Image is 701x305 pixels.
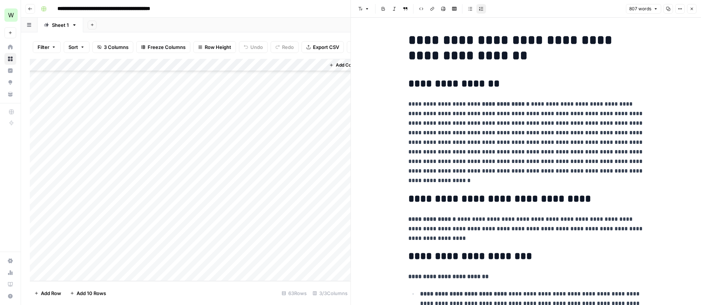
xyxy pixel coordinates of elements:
[4,41,16,53] a: Home
[250,43,263,51] span: Undo
[136,41,190,53] button: Freeze Columns
[313,43,339,51] span: Export CSV
[271,41,299,53] button: Redo
[4,88,16,100] a: Your Data
[4,267,16,279] a: Usage
[8,11,14,19] span: W
[104,43,128,51] span: 3 Columns
[193,41,236,53] button: Row Height
[4,65,16,77] a: Insights
[33,41,61,53] button: Filter
[4,279,16,290] a: Learning Hub
[38,18,83,32] a: Sheet 1
[239,41,268,53] button: Undo
[41,290,61,297] span: Add Row
[66,287,110,299] button: Add 10 Rows
[68,43,78,51] span: Sort
[64,41,89,53] button: Sort
[279,287,310,299] div: 63 Rows
[52,21,69,29] div: Sheet 1
[77,290,106,297] span: Add 10 Rows
[310,287,350,299] div: 3/3 Columns
[38,43,49,51] span: Filter
[626,4,661,14] button: 807 words
[326,60,364,70] button: Add Column
[4,290,16,302] button: Help + Support
[4,53,16,65] a: Browse
[4,6,16,24] button: Workspace: Workspace1
[92,41,133,53] button: 3 Columns
[282,43,294,51] span: Redo
[148,43,186,51] span: Freeze Columns
[4,255,16,267] a: Settings
[302,41,344,53] button: Export CSV
[336,62,362,68] span: Add Column
[205,43,231,51] span: Row Height
[4,77,16,88] a: Opportunities
[629,6,651,12] span: 807 words
[30,287,66,299] button: Add Row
